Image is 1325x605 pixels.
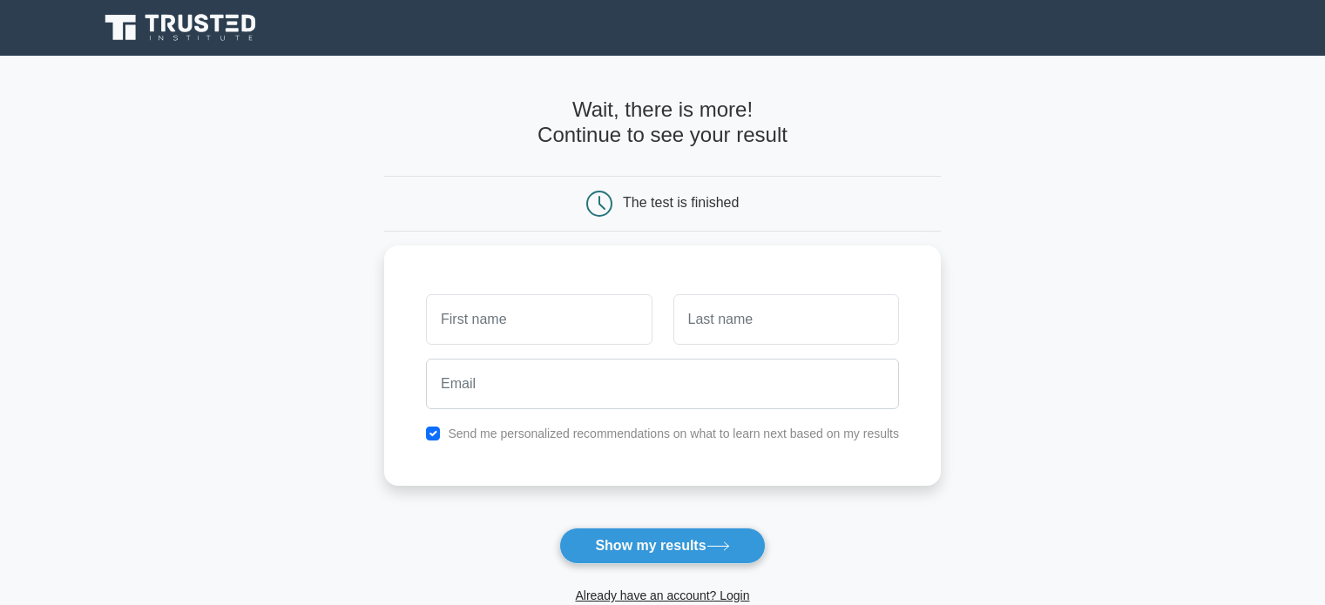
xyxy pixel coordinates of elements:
input: First name [426,294,652,345]
h4: Wait, there is more! Continue to see your result [384,97,941,148]
div: The test is finished [623,195,739,210]
button: Show my results [559,528,765,564]
a: Already have an account? Login [575,588,749,602]
input: Email [426,359,899,409]
label: Send me personalized recommendations on what to learn next based on my results [448,427,899,440]
input: Last name [673,294,899,345]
